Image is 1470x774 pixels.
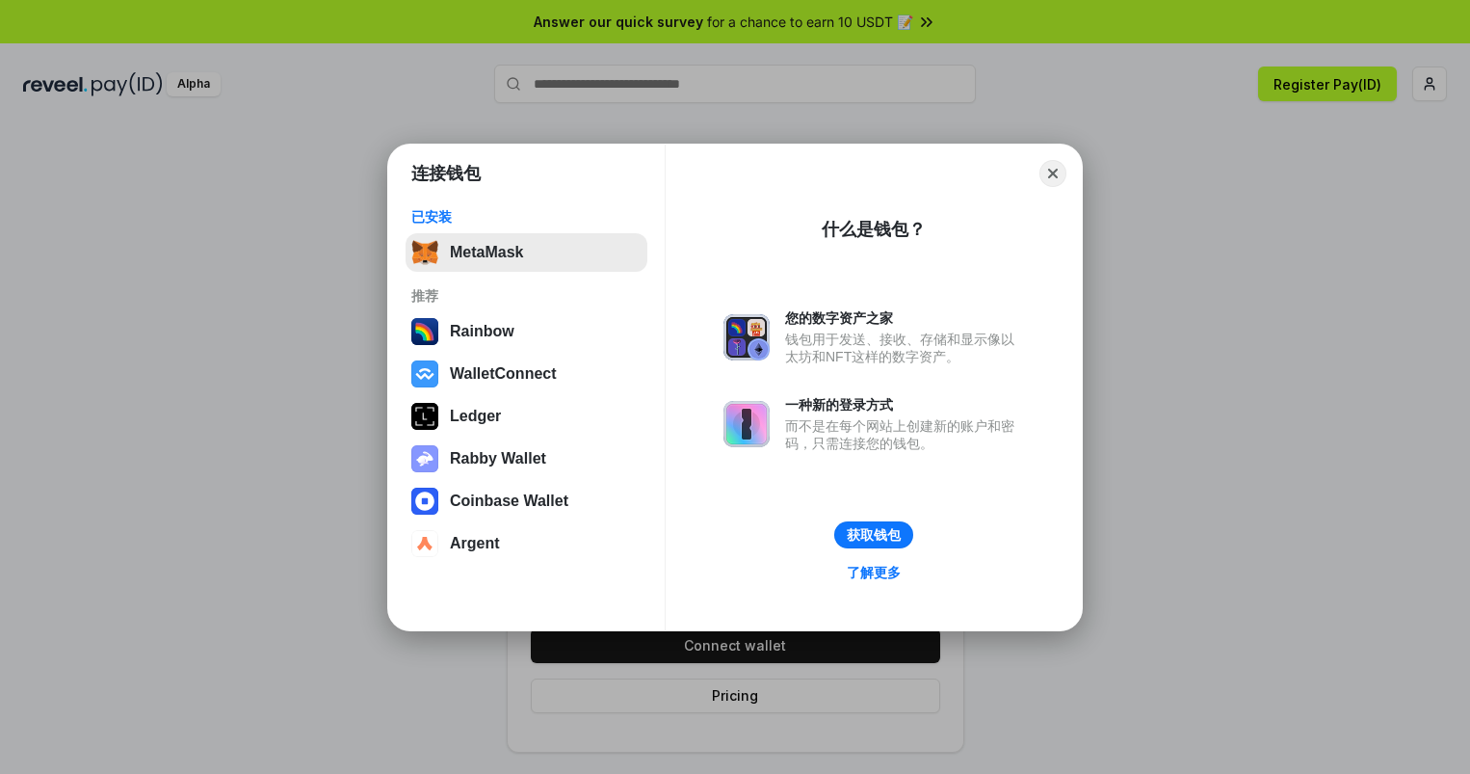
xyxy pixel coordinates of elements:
button: Rabby Wallet [406,440,647,478]
div: WalletConnect [450,365,557,383]
div: 已安装 [411,208,642,226]
button: Rainbow [406,312,647,351]
div: 而不是在每个网站上创建新的账户和密码，只需连接您的钱包。 [785,417,1024,452]
div: 钱包用于发送、接收、存储和显示像以太坊和NFT这样的数字资产。 [785,331,1024,365]
div: 推荐 [411,287,642,305]
img: svg+xml,%3Csvg%20xmlns%3D%22http%3A%2F%2Fwww.w3.org%2F2000%2Fsvg%22%20fill%3D%22none%22%20viewBox... [411,445,438,472]
img: svg+xml,%3Csvg%20width%3D%2228%22%20height%3D%2228%22%20viewBox%3D%220%200%2028%2028%22%20fill%3D... [411,360,438,387]
img: svg+xml,%3Csvg%20width%3D%2228%22%20height%3D%2228%22%20viewBox%3D%220%200%2028%2028%22%20fill%3D... [411,488,438,515]
img: svg+xml,%3Csvg%20xmlns%3D%22http%3A%2F%2Fwww.w3.org%2F2000%2Fsvg%22%20fill%3D%22none%22%20viewBox... [723,314,770,360]
div: 一种新的登录方式 [785,396,1024,414]
div: Rabby Wallet [450,450,546,467]
img: svg+xml,%3Csvg%20width%3D%22120%22%20height%3D%22120%22%20viewBox%3D%220%200%20120%20120%22%20fil... [411,318,438,345]
button: Argent [406,524,647,563]
button: Coinbase Wallet [406,482,647,520]
button: Ledger [406,397,647,436]
div: 什么是钱包？ [822,218,926,241]
div: Ledger [450,408,501,425]
button: 获取钱包 [834,521,913,548]
img: svg+xml,%3Csvg%20fill%3D%22none%22%20height%3D%2233%22%20viewBox%3D%220%200%2035%2033%22%20width%... [411,239,438,266]
div: Rainbow [450,323,514,340]
h1: 连接钱包 [411,162,481,185]
button: MetaMask [406,233,647,272]
img: svg+xml,%3Csvg%20xmlns%3D%22http%3A%2F%2Fwww.w3.org%2F2000%2Fsvg%22%20fill%3D%22none%22%20viewBox... [723,401,770,447]
div: 您的数字资产之家 [785,309,1024,327]
img: svg+xml,%3Csvg%20width%3D%2228%22%20height%3D%2228%22%20viewBox%3D%220%200%2028%2028%22%20fill%3D... [411,530,438,557]
div: Argent [450,535,500,552]
div: Coinbase Wallet [450,493,568,510]
div: MetaMask [450,244,523,261]
button: Close [1039,160,1066,187]
div: 获取钱包 [847,526,901,544]
button: WalletConnect [406,355,647,393]
a: 了解更多 [835,560,912,585]
div: 了解更多 [847,564,901,581]
img: svg+xml,%3Csvg%20xmlns%3D%22http%3A%2F%2Fwww.w3.org%2F2000%2Fsvg%22%20width%3D%2228%22%20height%3... [411,403,438,430]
